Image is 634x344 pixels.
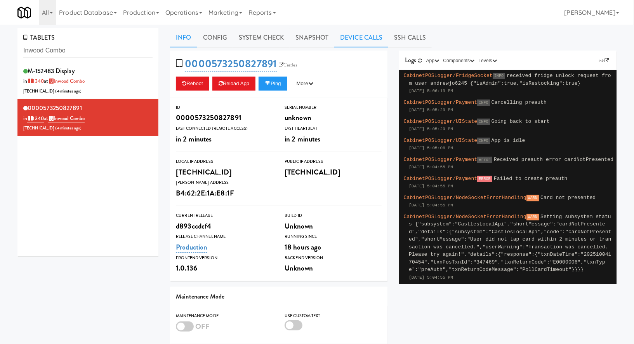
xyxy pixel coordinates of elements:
[48,77,85,85] a: Inwood Combo
[285,233,382,241] div: Running Since
[185,56,277,72] a: 0000573250827891
[17,6,31,19] img: Micromart
[285,158,382,166] div: Public IP Address
[176,77,209,91] button: Reboot
[285,312,382,320] div: Use Custom Text
[176,104,273,112] div: ID
[44,115,85,122] span: at
[285,134,320,144] span: in 2 minutes
[494,176,568,182] span: Failed to create preauth
[404,119,478,124] span: CabinetPOSLogger/UIState
[492,138,525,143] span: App is idle
[409,203,453,208] span: [DATE] 5:04:55 PM
[285,262,382,275] div: Unknown
[176,242,207,253] a: Production
[23,115,44,122] span: in
[594,57,611,65] a: Link
[409,184,453,189] span: [DATE] 5:04:55 PM
[176,166,273,179] div: [TECHNICAL_ID]
[195,321,210,332] span: OFF
[23,77,44,85] span: in
[285,104,382,112] div: Serial Number
[493,73,505,79] span: INFO
[526,214,539,220] span: WARN
[176,125,273,133] div: Last Connected (Remote Access)
[404,157,478,162] span: CabinetPOSLogger/Payment
[176,292,224,301] span: Maintenance Mode
[285,212,382,220] div: Build Id
[176,220,273,233] div: d893ccdcf4
[494,157,613,162] span: Received preauth error cardNotPresented
[28,103,82,112] span: 0000573250827891
[477,138,490,144] span: INFO
[404,195,526,201] span: CabinetPOSLogger/NodeSocketErrorHandling
[409,275,453,280] span: [DATE] 5:04:55 PM
[404,176,478,182] span: CabinetPOSLogger/Payment
[404,214,526,220] span: CabinetPOSLogger/NodeSocketErrorHandling
[424,57,441,65] button: App
[176,158,273,166] div: Local IP Address
[441,57,476,65] button: Components
[477,100,490,106] span: INFO
[285,242,321,252] span: 18 hours ago
[526,195,539,201] span: WARN
[409,73,611,86] span: received fridge unlock request from user andrewjo6245 {"isAdmin":true,"isRestocking":true}
[334,28,388,47] a: Device Calls
[233,28,290,47] a: System Check
[176,254,273,262] div: Frontend Version
[285,166,382,179] div: [TECHNICAL_ID]
[285,254,382,262] div: Backend Version
[176,233,273,241] div: Release Channel Name
[27,77,44,85] a: 1340
[477,119,490,125] span: INFO
[176,312,273,320] div: Maintenance Mode
[57,88,80,94] span: 4 minutes ago
[48,115,85,122] a: Inwood Combo
[17,99,158,136] li: 0000573250827891in 1340at Inwood Combo[TECHNICAL_ID] (4 minutes ago)
[540,195,596,201] span: Card not presented
[290,77,320,91] button: More
[17,62,158,100] li: M-152483 Displayin 1340at Inwood Combo[TECHNICAL_ID] (4 minutes ago)
[404,100,478,105] span: CabinetPOSLogger/Payment
[23,125,82,131] span: [TECHNICAL_ID] ( )
[57,125,80,131] span: 4 minutes ago
[44,77,85,85] span: at
[176,134,212,144] span: in 2 minutes
[492,119,550,124] span: Going back to start
[404,73,493,79] span: CabinetPOSLogger/FridgeSocket
[176,179,273,187] div: [PERSON_NAME] Address
[409,89,453,93] span: [DATE] 5:06:19 PM
[477,57,499,65] button: Levels
[409,146,453,150] span: [DATE] 5:05:08 PM
[212,77,255,91] button: Reload App
[477,176,492,182] span: ERROR
[290,28,334,47] a: Snapshot
[259,77,287,91] button: Ping
[277,61,299,69] a: Castles
[285,125,382,133] div: Last Heartbeat
[409,108,453,112] span: [DATE] 5:05:29 PM
[285,111,382,124] div: unknown
[176,111,273,124] div: 0000573250827891
[176,187,273,200] div: B4:62:2E:1A:E8:1F
[176,262,273,275] div: 1.0.136
[170,28,197,47] a: Info
[23,88,82,94] span: [TECHNICAL_ID] ( )
[23,44,153,58] input: Search tablets
[405,56,416,65] span: Logs
[492,100,547,105] span: Cancelling preauth
[285,220,382,233] div: Unknown
[176,212,273,220] div: Current Release
[28,66,75,75] span: M-152483 Display
[409,165,453,169] span: [DATE] 5:04:55 PM
[477,157,492,163] span: error
[27,115,44,122] a: 1340
[409,127,453,131] span: [DATE] 5:05:29 PM
[197,28,233,47] a: Config
[23,33,55,42] span: TABLETS
[404,138,478,143] span: CabinetPOSLogger/UIState
[388,28,432,47] a: SSH Calls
